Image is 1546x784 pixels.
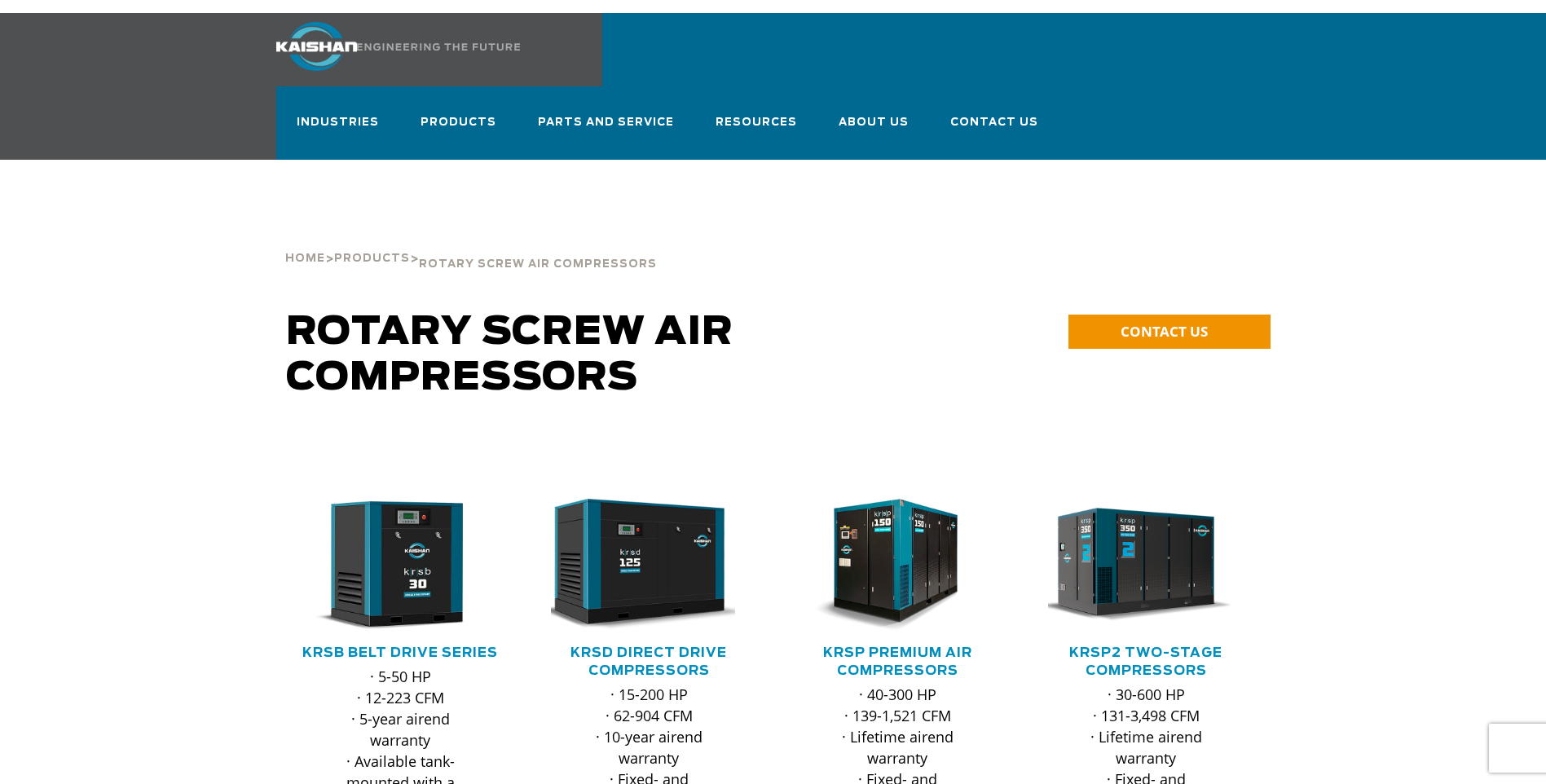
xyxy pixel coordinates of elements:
[1069,646,1222,677] a: KRSP2 Two-Stage Compressors
[551,499,747,632] div: krsd125
[286,313,733,398] span: Rotary Screw Air Compressors
[302,646,498,659] a: KRSB Belt Drive Series
[716,101,798,160] a: Resources
[538,101,675,160] a: Parts and Service
[297,101,380,160] a: Industries
[950,101,1038,156] a: Contact Us
[1068,315,1271,349] a: CONTACT US
[823,646,972,677] a: KRSP Premium Air Compressors
[787,499,984,632] img: krsp150
[276,13,565,86] a: Kaishan USA
[1121,322,1208,341] span: CONTACT US
[570,646,727,677] a: KRSD Direct Drive Compressors
[421,113,497,135] span: Products
[297,113,380,135] span: Industries
[1048,499,1244,632] div: krsp350
[539,499,735,632] img: krsd125
[334,250,410,265] a: Products
[839,101,910,160] a: About Us
[419,259,657,270] span: Rotary Screw Air Compressors
[290,499,487,632] img: krsb30
[839,113,910,135] span: About Us
[334,253,410,264] span: Products
[276,22,357,71] img: kaishan logo
[285,250,325,265] a: Home
[421,101,497,160] a: Products
[1036,499,1232,632] img: krsp350
[285,253,325,264] span: Home
[950,113,1038,132] span: Contact Us
[716,113,798,135] span: Resources
[357,43,520,51] img: Engineering the future
[538,113,675,135] span: Parts and Service
[799,499,996,632] div: krsp150
[285,217,657,277] div: > >
[302,499,499,632] div: krsb30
